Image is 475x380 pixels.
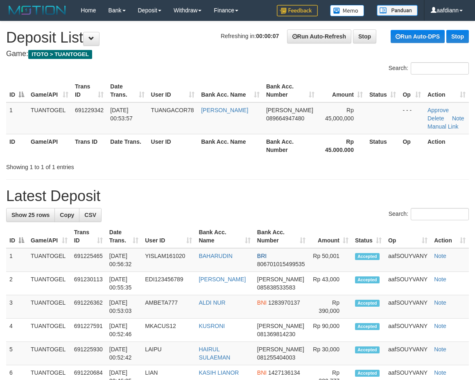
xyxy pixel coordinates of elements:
[411,62,469,75] input: Search:
[399,79,424,102] th: Op: activate to sort column ascending
[389,208,469,220] label: Search:
[257,331,295,337] span: Copy 081369814230 to clipboard
[434,346,446,353] a: Note
[199,276,246,283] a: [PERSON_NAME]
[399,134,424,157] th: Op
[198,79,263,102] th: Bank Acc. Name: activate to sort column ascending
[385,342,431,365] td: aafSOUYVANY
[199,323,225,329] a: KUSRONI
[366,79,400,102] th: Status: activate to sort column ascending
[309,225,352,248] th: Amount: activate to sort column ascending
[71,342,106,365] td: 691225930
[411,208,469,220] input: Search:
[257,346,304,353] span: [PERSON_NAME]
[434,323,446,329] a: Note
[309,319,352,342] td: Rp 90,000
[385,295,431,319] td: aafSOUYVANY
[355,370,380,377] span: Accepted
[318,79,366,102] th: Amount: activate to sort column ascending
[221,33,279,39] span: Refreshing in:
[71,295,106,319] td: 691226362
[106,342,142,365] td: [DATE] 00:52:42
[352,225,385,248] th: Status: activate to sort column ascending
[107,79,147,102] th: Date Trans.: activate to sort column ascending
[72,79,107,102] th: Trans ID: activate to sort column ascending
[355,323,380,330] span: Accepted
[355,346,380,353] span: Accepted
[142,295,195,319] td: AMBETA777
[106,272,142,295] td: [DATE] 00:55:35
[287,29,351,43] a: Run Auto-Refresh
[355,253,380,260] span: Accepted
[391,30,445,43] a: Run Auto-DPS
[6,225,27,248] th: ID: activate to sort column descending
[6,134,27,157] th: ID
[257,284,295,291] span: Copy 085838533583 to clipboard
[268,299,300,306] span: Copy 1283970137 to clipboard
[107,134,147,157] th: Date Trans.
[427,107,449,113] a: Approve
[199,346,230,361] a: HAIRUL SULAEMAN
[201,107,248,113] a: [PERSON_NAME]
[27,79,72,102] th: Game/API: activate to sort column ascending
[6,102,27,134] td: 1
[11,212,50,218] span: Show 25 rows
[355,300,380,307] span: Accepted
[385,248,431,272] td: aafSOUYVANY
[266,115,304,122] span: Copy 089664947480 to clipboard
[6,295,27,319] td: 3
[268,369,300,376] span: Copy 1427136134 to clipboard
[424,79,469,102] th: Action: activate to sort column ascending
[199,299,225,306] a: ALDI NUR
[71,272,106,295] td: 691230113
[6,79,27,102] th: ID: activate to sort column descending
[106,295,142,319] td: [DATE] 00:53:03
[256,33,279,39] strong: 00:00:07
[27,295,71,319] td: TUANTOGEL
[106,225,142,248] th: Date Trans.: activate to sort column ascending
[385,319,431,342] td: aafSOUYVANY
[6,160,192,171] div: Showing 1 to 1 of 1 entries
[142,272,195,295] td: EDI123456789
[263,79,318,102] th: Bank Acc. Number: activate to sort column ascending
[427,123,459,130] a: Manual Link
[79,208,102,222] a: CSV
[6,50,469,58] h4: Game:
[309,295,352,319] td: Rp 390,000
[427,115,444,122] a: Delete
[353,29,376,43] a: Stop
[71,319,106,342] td: 691227591
[355,276,380,283] span: Accepted
[266,107,313,113] span: [PERSON_NAME]
[257,253,267,259] span: BRI
[151,107,194,113] span: TUANGACOR78
[54,208,79,222] a: Copy
[71,225,106,248] th: Trans ID: activate to sort column ascending
[257,299,267,306] span: BNI
[254,225,309,248] th: Bank Acc. Number: activate to sort column ascending
[84,212,96,218] span: CSV
[434,253,446,259] a: Note
[263,134,318,157] th: Bank Acc. Number
[27,134,72,157] th: Game/API
[424,134,469,157] th: Action
[6,342,27,365] td: 5
[195,225,253,248] th: Bank Acc. Name: activate to sort column ascending
[28,50,92,59] span: ITOTO > TUANTOGEL
[385,272,431,295] td: aafSOUYVANY
[309,272,352,295] td: Rp 43,000
[27,102,72,134] td: TUANTOGEL
[434,369,446,376] a: Note
[385,225,431,248] th: Op: activate to sort column ascending
[366,134,400,157] th: Status
[6,4,68,16] img: MOTION_logo.png
[27,272,71,295] td: TUANTOGEL
[452,115,464,122] a: Note
[142,225,195,248] th: User ID: activate to sort column ascending
[446,30,469,43] a: Stop
[27,342,71,365] td: TUANTOGEL
[434,299,446,306] a: Note
[389,62,469,75] label: Search:
[72,134,107,157] th: Trans ID
[27,319,71,342] td: TUANTOGEL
